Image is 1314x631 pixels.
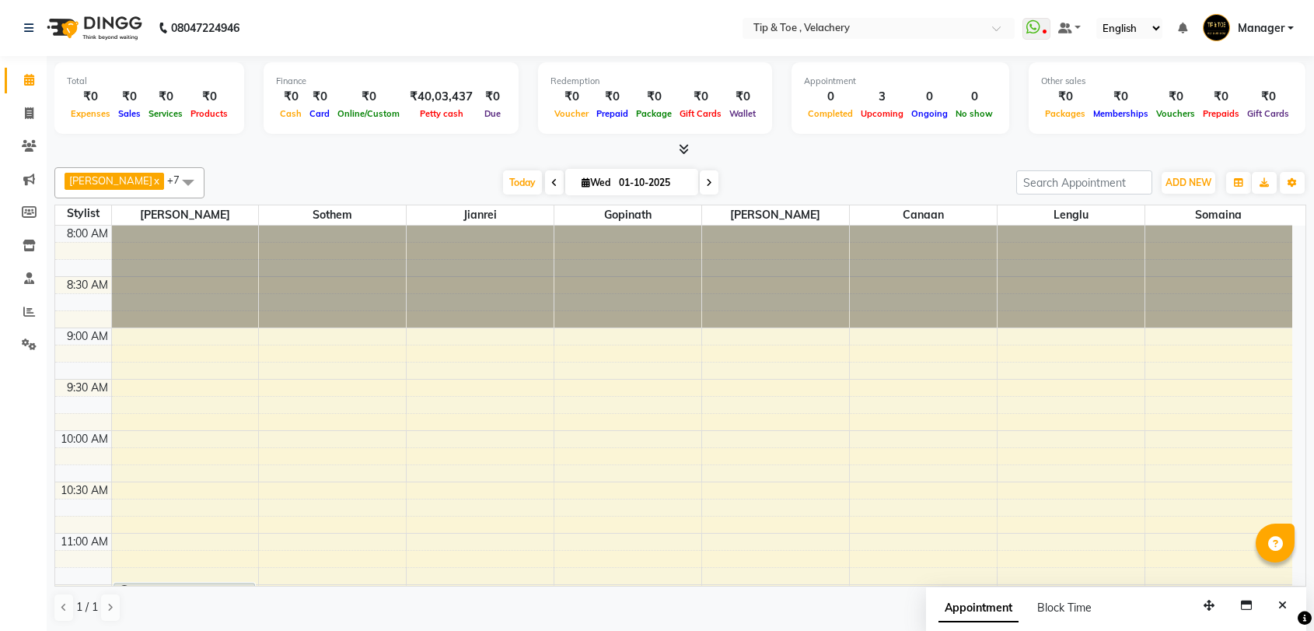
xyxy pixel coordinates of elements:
[938,594,1019,622] span: Appointment
[632,88,676,106] div: ₹0
[67,88,114,106] div: ₹0
[152,174,159,187] a: x
[804,108,857,119] span: Completed
[69,174,152,187] span: [PERSON_NAME]
[145,88,187,106] div: ₹0
[725,108,760,119] span: Wallet
[276,108,306,119] span: Cash
[1165,177,1211,188] span: ADD NEW
[481,108,505,119] span: Due
[1089,108,1152,119] span: Memberships
[58,431,111,447] div: 10:00 AM
[1152,108,1199,119] span: Vouchers
[503,170,542,195] span: Today
[64,277,111,293] div: 8:30 AM
[58,534,111,550] div: 11:00 AM
[702,205,849,225] span: [PERSON_NAME]
[676,108,725,119] span: Gift Cards
[592,108,632,119] span: Prepaid
[1243,108,1293,119] span: Gift Cards
[58,482,111,499] div: 10:30 AM
[334,88,404,106] div: ₹0
[404,88,479,106] div: ₹40,03,437
[167,174,191,186] span: +7
[857,108,907,119] span: Upcoming
[276,88,306,106] div: ₹0
[306,88,334,106] div: ₹0
[187,108,232,119] span: Products
[857,88,907,106] div: 3
[112,205,259,225] span: [PERSON_NAME]
[64,328,111,345] div: 9:00 AM
[676,88,725,106] div: ₹0
[550,108,592,119] span: Voucher
[479,88,506,106] div: ₹0
[407,205,554,225] span: Jianrei
[76,599,98,615] span: 1 / 1
[1199,108,1243,119] span: Prepaids
[1016,170,1152,195] input: Search Appointment
[58,585,111,601] div: 11:30 AM
[1203,14,1230,41] img: Manager
[1249,569,1298,615] iframe: chat widget
[64,226,111,242] div: 8:00 AM
[907,108,952,119] span: Ongoing
[550,75,760,88] div: Redemption
[276,75,506,88] div: Finance
[550,88,592,106] div: ₹0
[334,108,404,119] span: Online/Custom
[804,75,997,88] div: Appointment
[804,88,857,106] div: 0
[632,108,676,119] span: Package
[554,205,701,225] span: Gopinath
[1238,20,1284,37] span: Manager
[1162,172,1215,194] button: ADD NEW
[306,108,334,119] span: Card
[187,88,232,106] div: ₹0
[907,88,952,106] div: 0
[725,88,760,106] div: ₹0
[67,108,114,119] span: Expenses
[1041,108,1089,119] span: Packages
[1037,601,1092,615] span: Block Time
[1145,205,1292,225] span: Somaina
[416,108,467,119] span: Petty cash
[171,6,239,50] b: 08047224946
[64,380,111,396] div: 9:30 AM
[55,205,111,222] div: Stylist
[67,75,232,88] div: Total
[578,177,614,188] span: Wed
[1152,88,1199,106] div: ₹0
[998,205,1145,225] span: Lenglu
[259,205,406,225] span: Sothem
[40,6,146,50] img: logo
[1041,75,1293,88] div: Other sales
[850,205,997,225] span: Canaan
[952,108,997,119] span: No show
[1041,88,1089,106] div: ₹0
[114,88,145,106] div: ₹0
[1199,88,1243,106] div: ₹0
[1243,88,1293,106] div: ₹0
[1089,88,1152,106] div: ₹0
[614,171,692,195] input: 2025-10-01
[952,88,997,106] div: 0
[145,108,187,119] span: Services
[592,88,632,106] div: ₹0
[114,108,145,119] span: Sales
